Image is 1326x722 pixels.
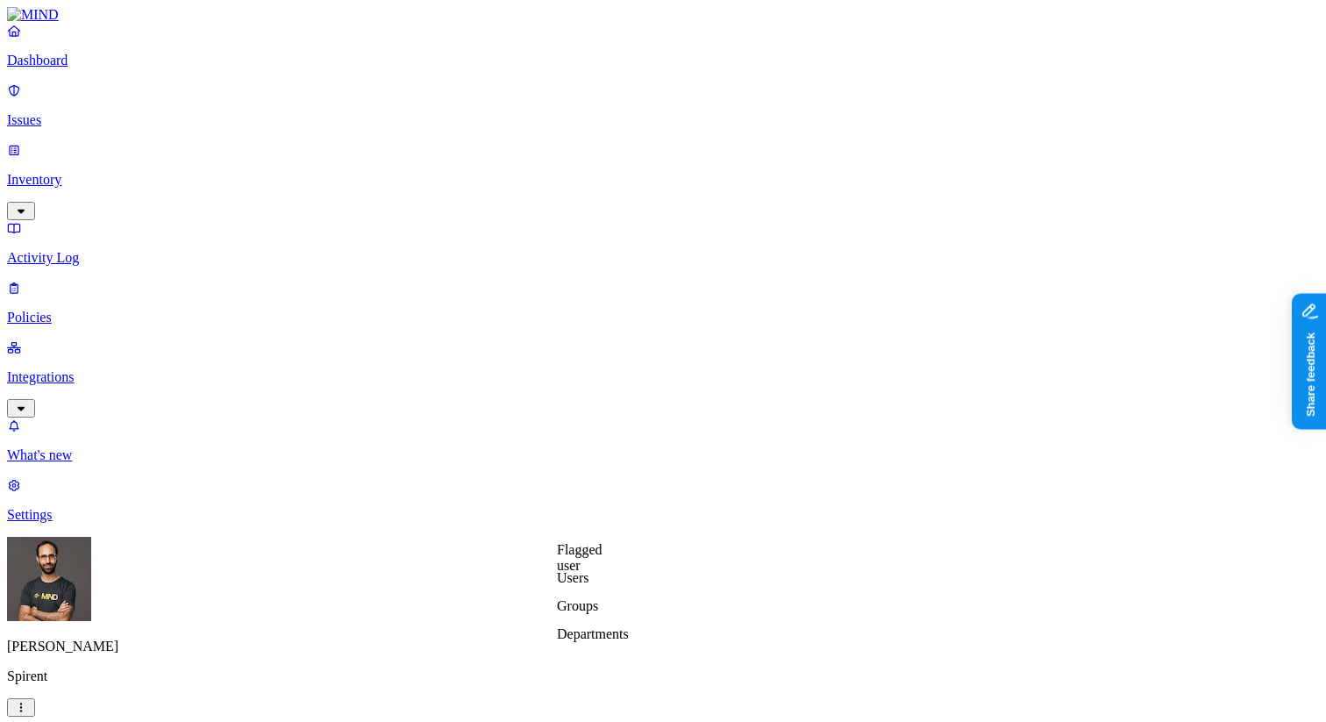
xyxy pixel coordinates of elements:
[557,598,598,613] label: Groups
[7,340,1319,415] a: Integrations
[7,82,1319,128] a: Issues
[7,537,91,621] img: Ohad Abarbanel
[7,280,1319,325] a: Policies
[7,369,1319,385] p: Integrations
[7,7,1319,23] a: MIND
[7,112,1319,128] p: Issues
[7,639,1319,654] p: [PERSON_NAME]
[7,53,1319,68] p: Dashboard
[7,668,1319,684] p: Spirent
[7,250,1319,266] p: Activity Log
[7,310,1319,325] p: Policies
[557,570,588,585] label: Users
[557,626,629,641] label: Departments
[7,447,1319,463] p: What's new
[7,142,1319,218] a: Inventory
[7,418,1319,463] a: What's new
[7,507,1319,523] p: Settings
[7,477,1319,523] a: Settings
[7,23,1319,68] a: Dashboard
[7,220,1319,266] a: Activity Log
[7,7,59,23] img: MIND
[557,542,602,573] label: Flagged user
[7,172,1319,188] p: Inventory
